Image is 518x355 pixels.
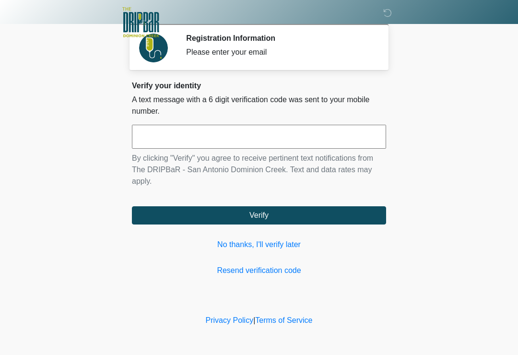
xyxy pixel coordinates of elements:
div: Please enter your email [186,47,372,58]
a: Terms of Service [255,316,312,324]
button: Verify [132,206,386,225]
p: A text message with a 6 digit verification code was sent to your mobile number. [132,94,386,117]
a: | [253,316,255,324]
a: No thanks, I'll verify later [132,239,386,250]
p: By clicking "Verify" you agree to receive pertinent text notifications from The DRIPBaR - San Ant... [132,153,386,187]
h2: Verify your identity [132,81,386,90]
img: Agent Avatar [139,34,168,62]
a: Resend verification code [132,265,386,276]
img: The DRIPBaR - San Antonio Dominion Creek Logo [122,7,159,39]
a: Privacy Policy [206,316,254,324]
